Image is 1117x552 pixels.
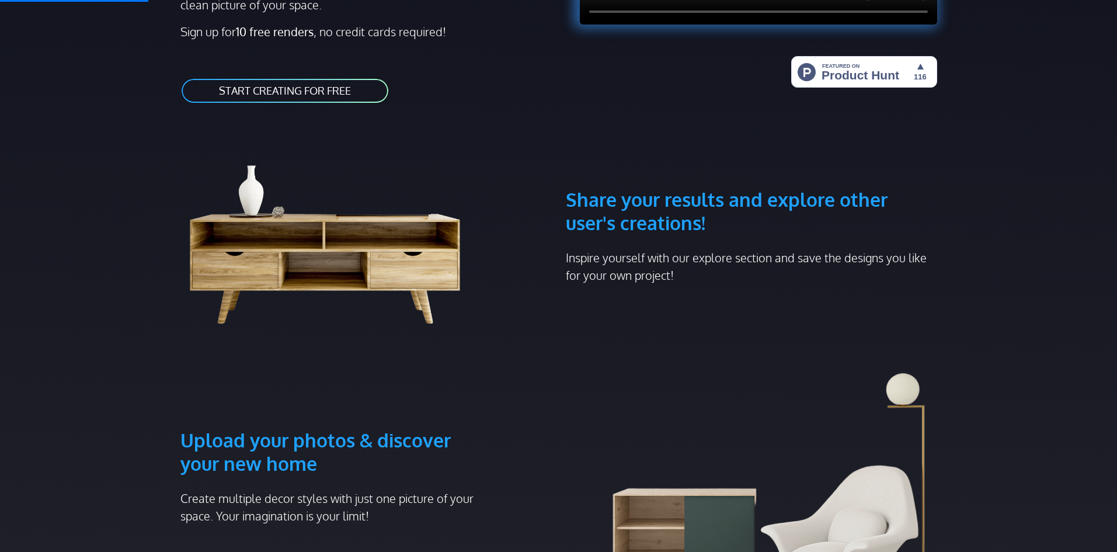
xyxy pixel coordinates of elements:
p: Create multiple decor styles with just one picture of your space. Your imagination is your limit! [180,489,488,525]
h3: Upload your photos & discover your new home [180,373,488,475]
p: Inspire yourself with our explore section and save the designs you like for your own project! [566,249,937,284]
h3: Share your results and explore other user's creations! [566,132,937,235]
strong: 10 free renders [236,24,314,39]
a: START CREATING FOR FREE [180,78,389,104]
p: Sign up for , no credit cards required! [180,23,552,40]
img: HomeStyler AI - Interior Design Made Easy: One Click to Your Dream Home | Product Hunt [791,56,937,88]
img: living room cabinet [180,132,488,331]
